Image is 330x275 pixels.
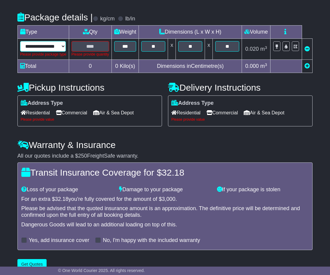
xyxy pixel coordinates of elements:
div: Dangerous Goods will lead to an additional loading on top of this. [21,222,309,228]
td: Dimensions in Centimetre(s) [139,60,242,73]
label: Address Type [171,100,214,107]
div: For an extra $ you're fully covered for the amount of $ . [21,196,309,203]
td: Type [17,26,69,39]
h4: Package details | [17,12,93,22]
label: lb/in [125,16,135,22]
td: Total [17,60,69,73]
div: If your package is stolen [214,186,312,193]
span: Commercial [206,108,238,117]
label: kg/cm [100,16,115,22]
span: 0 [115,63,118,69]
a: Add new item [304,63,310,69]
td: Volume [242,26,270,39]
a: Remove this item [304,46,310,52]
h4: Pickup Instructions [17,83,162,92]
span: 250 [78,153,87,159]
div: All our quotes include a $ FreightSafe warranty. [17,153,313,159]
td: x [168,39,176,60]
span: Commercial [56,108,87,117]
div: Please provide quantity [72,52,109,57]
td: Weight [112,26,139,39]
span: 32.18 [162,168,184,177]
h4: Transit Insurance Coverage for $ [21,168,309,177]
label: No, I'm happy with the included warranty [103,237,200,244]
sup: 3 [265,45,267,50]
td: 0 [69,60,112,73]
span: 3,000 [162,196,175,202]
span: Air & Sea Depot [93,108,134,117]
sup: 3 [265,62,267,67]
div: Loss of your package [18,186,116,193]
label: Address Type [21,100,63,107]
div: Please provide value [21,117,159,122]
td: Dimensions (L x W x H) [139,26,242,39]
label: Yes, add insurance cover [29,237,89,244]
span: m [260,46,267,52]
span: 32.18 [55,196,69,202]
td: x [205,39,213,60]
td: Qty [69,26,112,39]
td: Kilo(s) [112,60,139,73]
span: Residential [21,108,50,117]
h4: Warranty & Insurance [17,140,313,150]
span: Residential [171,108,200,117]
span: © One World Courier 2025. All rights reserved. [58,268,145,273]
span: 0.020 [245,46,259,52]
span: Air & Sea Depot [244,108,284,117]
div: Please provide value [171,117,309,122]
div: Damage to your package [116,186,214,193]
button: Get Quotes [17,259,47,270]
span: m [260,63,267,69]
div: Please provide package type [20,52,66,57]
h4: Delivery Instructions [168,83,313,92]
div: Please be advised that the quoted insurance amount is an approximation. The definitive price will... [21,205,309,218]
span: 0.000 [245,63,259,69]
